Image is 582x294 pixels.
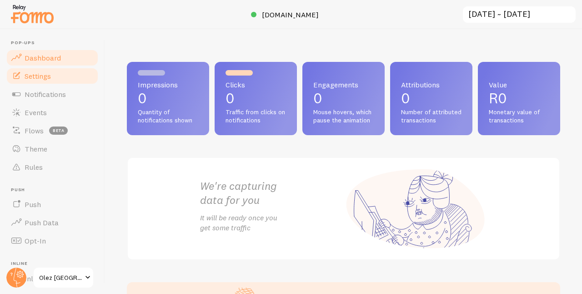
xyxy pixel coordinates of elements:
span: Notifications [25,90,66,99]
a: Olez [GEOGRAPHIC_DATA] [33,267,94,289]
span: Rules [25,162,43,172]
span: Push [11,187,99,193]
span: Quantity of notifications shown [138,108,198,124]
span: Olez [GEOGRAPHIC_DATA] [39,272,82,283]
p: 0 [401,91,462,106]
span: Push [25,200,41,209]
a: Theme [5,140,99,158]
a: Opt-In [5,232,99,250]
p: 0 [138,91,198,106]
span: Push Data [25,218,59,227]
p: 0 [313,91,374,106]
span: Inline [11,261,99,267]
span: Impressions [138,81,198,88]
span: Flows [25,126,44,135]
span: Dashboard [25,53,61,62]
span: Traffic from clicks on notifications [226,108,286,124]
a: Dashboard [5,49,99,67]
span: Theme [25,144,47,153]
a: Push [5,195,99,213]
a: Push Data [5,213,99,232]
span: Monetary value of transactions [489,108,549,124]
span: Engagements [313,81,374,88]
span: Attributions [401,81,462,88]
span: Pop-ups [11,40,99,46]
a: Flows beta [5,122,99,140]
a: Events [5,103,99,122]
a: Notifications [5,85,99,103]
span: Settings [25,71,51,81]
span: Clicks [226,81,286,88]
span: Events [25,108,47,117]
img: fomo-relay-logo-orange.svg [10,2,55,25]
p: It will be ready once you get some traffic [200,213,344,233]
span: beta [49,127,68,135]
h2: We're capturing data for you [200,179,344,207]
p: 0 [226,91,286,106]
span: Mouse hovers, which pause the animation [313,108,374,124]
span: Number of attributed transactions [401,108,462,124]
span: Opt-In [25,236,46,245]
span: R0 [489,89,507,107]
a: Settings [5,67,99,85]
a: Rules [5,158,99,176]
span: Value [489,81,549,88]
